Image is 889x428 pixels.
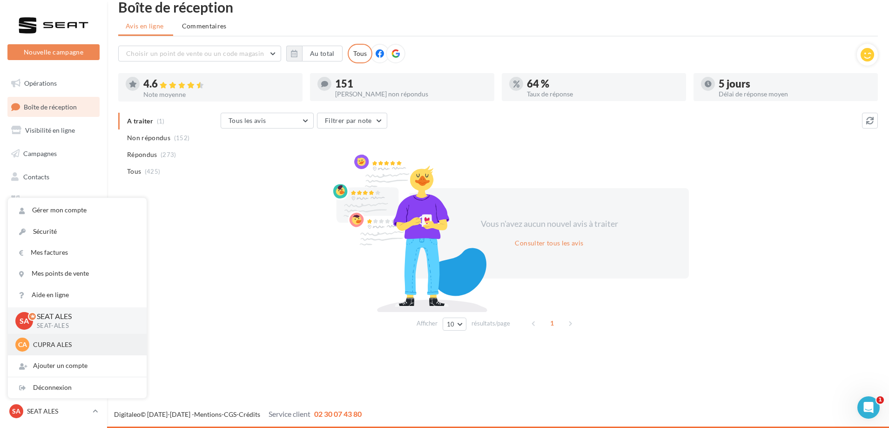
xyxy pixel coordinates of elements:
[127,133,170,143] span: Non répondus
[118,46,281,61] button: Choisir un point de vente ou un code magasin
[143,79,295,89] div: 4.6
[182,21,227,31] span: Commentaires
[8,355,147,376] div: Ajouter un compte
[23,149,57,157] span: Campagnes
[143,91,295,98] div: Note moyenne
[527,79,679,89] div: 64 %
[127,150,157,159] span: Répondus
[335,91,487,97] div: [PERSON_NAME] non répondus
[33,340,135,349] p: CUPRA ALES
[24,79,57,87] span: Opérations
[239,410,260,418] a: Crédits
[126,49,264,57] span: Choisir un point de vente ou un code magasin
[417,319,438,328] span: Afficher
[719,79,870,89] div: 5 jours
[6,213,101,233] a: Calendrier
[8,377,147,398] div: Déconnexion
[27,407,89,416] p: SEAT ALES
[8,221,147,242] a: Sécurité
[23,172,49,180] span: Contacts
[8,200,147,221] a: Gérer mon compte
[527,91,679,97] div: Taux de réponse
[20,315,29,326] span: SA
[314,409,362,418] span: 02 30 07 43 80
[224,410,236,418] a: CGS
[447,320,455,328] span: 10
[857,396,880,419] iframe: Intercom live chat
[511,238,587,249] button: Consulter tous les avis
[6,97,101,117] a: Boîte de réception
[37,311,132,322] p: SEAT ALES
[6,237,101,264] a: PLV et print personnalisable
[286,46,343,61] button: Au total
[25,126,75,134] span: Visibilité en ligne
[24,102,77,110] span: Boîte de réception
[6,190,101,210] a: Médiathèque
[8,242,147,263] a: Mes factures
[127,167,141,176] span: Tous
[8,263,147,284] a: Mes points de vente
[194,410,222,418] a: Mentions
[876,396,884,404] span: 1
[6,167,101,187] a: Contacts
[23,196,61,204] span: Médiathèque
[7,44,100,60] button: Nouvelle campagne
[6,121,101,140] a: Visibilité en ligne
[302,46,343,61] button: Au total
[18,340,27,349] span: CA
[469,218,629,230] div: Vous n'avez aucun nouvel avis à traiter
[719,91,870,97] div: Délai de réponse moyen
[229,116,266,124] span: Tous les avis
[269,409,310,418] span: Service client
[335,79,487,89] div: 151
[317,113,387,129] button: Filtrer par note
[471,319,510,328] span: résultats/page
[6,267,101,295] a: Campagnes DataOnDemand
[6,144,101,163] a: Campagnes
[114,410,141,418] a: Digitaleo
[221,113,314,129] button: Tous les avis
[114,410,362,418] span: © [DATE]-[DATE] - - -
[545,316,559,331] span: 1
[12,407,20,416] span: SA
[174,134,190,142] span: (152)
[348,44,372,63] div: Tous
[37,322,132,330] p: SEAT-ALES
[6,74,101,93] a: Opérations
[8,285,147,306] a: Aide en ligne
[145,168,161,175] span: (425)
[161,151,176,158] span: (273)
[443,318,466,331] button: 10
[7,402,100,420] a: SA SEAT ALES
